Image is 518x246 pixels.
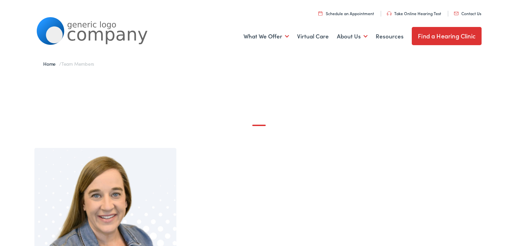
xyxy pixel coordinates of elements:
a: Find a Hearing Clinic [412,27,482,45]
a: Contact Us [454,10,481,16]
span: / [43,60,94,67]
a: Resources [376,24,404,49]
img: utility icon [318,11,322,16]
img: utility icon [454,12,459,15]
span: Team Members [61,60,94,67]
a: Schedule an Appointment [318,10,374,16]
a: What We Offer [243,24,289,49]
img: utility icon [387,11,392,16]
a: Take Online Hearing Test [387,10,441,16]
a: About Us [337,24,368,49]
a: Virtual Care [297,24,329,49]
a: Home [43,60,59,67]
